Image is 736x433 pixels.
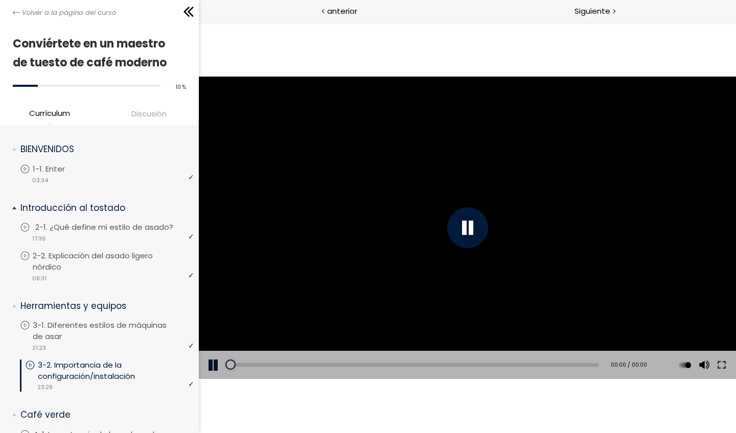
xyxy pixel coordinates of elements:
span: 17:36 [32,234,46,243]
a: Volver a la página del curso [13,8,116,18]
div: Cambiar la velocidad de reproducción [477,328,495,357]
p: 2-2. Explicación del asado ligero nórdico [33,250,194,273]
p: 1-1. Enter [33,163,85,175]
p: BIENVENIDOS [20,143,186,156]
p: 3-2. Importancia de la configuración/instalación [38,359,194,382]
p: Herramientas y equipos [20,300,186,312]
p: Introducción al tostado [20,202,186,214]
span: Discusión [131,108,167,119]
p: Café verde [20,408,186,421]
span: Volver a la página del curso [22,8,116,18]
button: Volumen [497,328,512,357]
button: Tasa de reproducción [478,328,494,357]
p: 3-1. Diferentes estilos de máquinas de asar [33,320,194,342]
span: 23:29 [37,383,53,392]
span: Currículum [29,107,70,119]
span: Siguiente [574,5,610,17]
span: 03:34 [32,176,48,185]
div: 00:00 / 00:00 [409,339,448,347]
span: anterior [327,5,357,17]
span: 08:31 [32,274,47,283]
span: 21:23 [32,344,46,352]
h1: Conviértete en un maestro de tuesto de café moderno [13,34,181,73]
p: 2-1. ¿Qué define mi estilo de asado? [35,222,194,233]
span: 10 % [176,83,186,91]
